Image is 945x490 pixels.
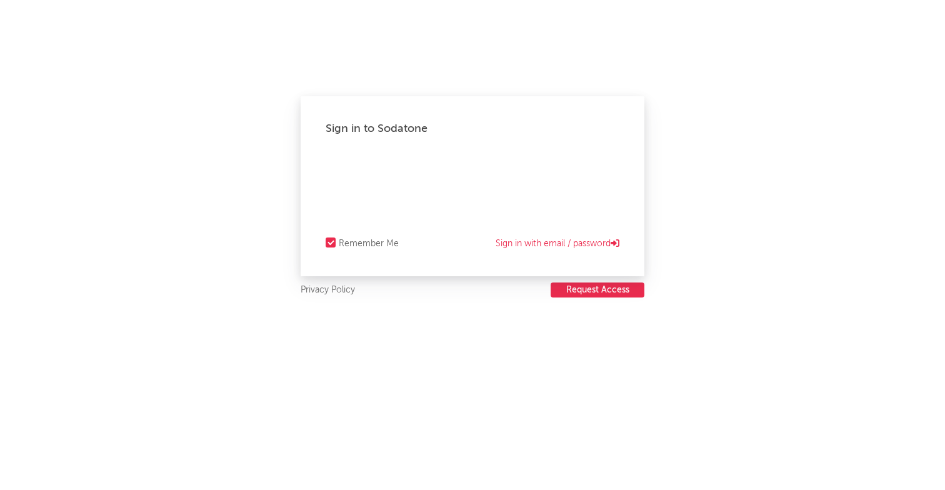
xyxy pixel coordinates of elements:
[339,236,399,251] div: Remember Me
[301,282,355,298] a: Privacy Policy
[496,236,619,251] a: Sign in with email / password
[551,282,644,298] a: Request Access
[551,282,644,297] button: Request Access
[326,121,619,136] div: Sign in to Sodatone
